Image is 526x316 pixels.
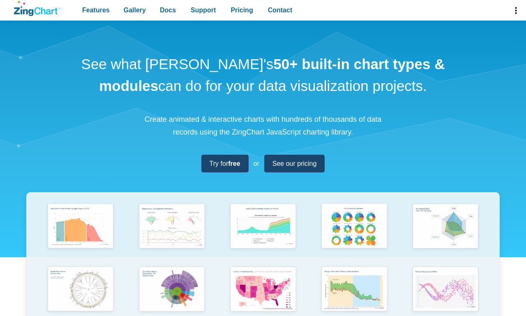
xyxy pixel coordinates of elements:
[226,264,300,316] img: Election Predictions Map
[44,264,117,316] img: World Population by Country
[400,201,491,264] a: Animated Radar Chart ft. Pet Data
[44,201,117,253] img: Population Distribution by Age Group in 2052
[272,158,317,169] span: See our pricing
[78,53,448,97] h1: See what [PERSON_NAME]'s can do for your data visualization projects.
[14,1,60,16] a: ZingChart Logo. Click to return to the homepage
[228,160,240,167] strong: free
[124,5,146,16] span: Gallery
[318,264,391,316] img: Range Chart with Rultes & Scale Markers
[226,201,300,253] img: Area Chart (Displays Nodes on Hover)
[160,5,176,16] span: Docs
[191,5,216,16] span: Support
[268,5,293,16] span: Contact
[140,113,386,138] p: Create animated & interactive charts with hundreds of thousands of data records using the ZingCha...
[264,155,325,172] a: See our pricing
[309,201,400,264] a: Pie Transform Options
[82,5,110,16] span: Features
[210,158,240,169] span: Try for
[201,155,249,172] a: Try forfree
[409,264,482,316] img: Points Along a Sine Wave
[35,201,126,264] a: Population Distribution by Age Group in 2052
[318,201,391,253] img: Pie Transform Options
[135,264,208,316] img: Sun Burst Plugin Example ft. File System Data
[231,5,253,16] span: Pricing
[99,56,445,94] strong: 50+ built-in chart types & modules
[409,201,482,253] img: Animated Radar Chart ft. Pet Data
[135,201,208,253] img: Responsive Live Update Dashboard
[254,158,259,169] span: or
[126,201,217,264] a: Responsive Live Update Dashboard
[217,201,309,264] a: Area Chart (Displays Nodes on Hover)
